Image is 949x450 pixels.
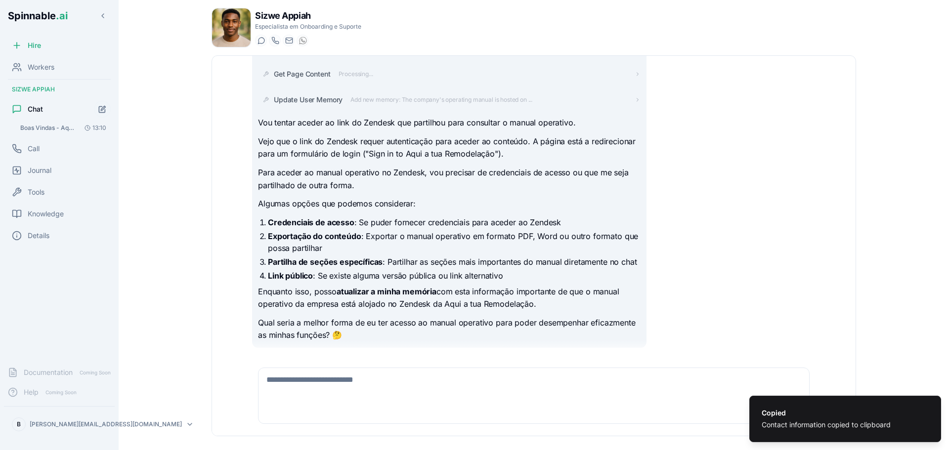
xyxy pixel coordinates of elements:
[258,117,641,129] p: Vou tentar aceder ao link do Zendesk que partilhou para consultar o manual operativo.
[268,257,383,267] strong: Partilha de seções específicas
[30,420,182,428] p: [PERSON_NAME][EMAIL_ADDRESS][DOMAIN_NAME]
[28,209,64,219] span: Knowledge
[268,231,361,241] strong: Exportação do conteúdo
[297,35,308,46] button: WhatsApp
[28,104,43,114] span: Chat
[268,256,641,268] li: : Partilhar as seções mais importantes do manual diretamente no chat
[4,82,115,97] div: Sizwe Appiah
[28,41,41,50] span: Hire
[258,198,641,210] p: Algumas opções que podemos considerar:
[258,166,641,192] p: Para aceder ao manual operativo no Zendesk, vou precisar de credenciais de acesso ou que me seja ...
[8,414,111,434] button: B[PERSON_NAME][EMAIL_ADDRESS][DOMAIN_NAME]
[258,317,641,342] p: Qual seria a melhor forma de eu ter acesso ao manual operativo para poder desempenhar eficazmente...
[350,96,532,104] span: Add new memory: The company's operating manual is hosted on ...
[299,37,307,44] img: WhatsApp
[268,230,641,254] li: : Exportar o manual operativo em formato PDF, Word ou outro formato que possa partilhar
[28,187,44,197] span: Tools
[255,35,267,46] button: Start a chat with Sizwe Appiah
[28,231,49,241] span: Details
[94,101,111,118] button: Start new chat
[274,95,343,105] span: Update User Memory
[56,10,68,22] span: .ai
[337,286,436,296] strong: atualizar a minha memória
[28,165,51,175] span: Journal
[762,408,891,418] div: Copied
[339,70,373,78] span: Processing...
[8,10,68,22] span: Spinnable
[16,121,111,135] button: Open conversation: Boas Vindas - Aqui a tua Remodelação Olá Sizwe Appiah, Sê muito bem vindo à Aq...
[762,420,891,430] div: Contact information copied to clipboard
[81,124,106,132] span: 13:10
[274,69,330,79] span: Get Page Content
[43,388,80,397] span: Coming Soon
[77,368,114,377] span: Coming Soon
[269,35,281,46] button: Start a call with Sizwe Appiah
[255,9,361,23] h1: Sizwe Appiah
[17,420,21,428] span: B
[268,216,641,228] li: : Se puder fornecer credenciais para aceder ao Zendesk
[258,135,641,161] p: Vejo que o link do Zendesk requer autenticação para aceder ao conteúdo. A página está a redirecio...
[24,387,39,397] span: Help
[28,144,40,154] span: Call
[28,62,54,72] span: Workers
[268,271,313,281] strong: Link público
[255,23,361,31] p: Especialista em Onboarding e Suporte
[268,217,354,227] strong: Credenciais de acesso
[24,368,73,377] span: Documentation
[212,8,251,47] img: Sizwe Appiah
[283,35,295,46] button: Send email to sizwe.appiah@getspinnable.ai
[20,124,76,132] span: Boas Vindas - Aqui a tua Remodelação Olá Sizwe Appiah, Sê muito bem vindo à Aqui a tua Remode...:...
[268,270,641,282] li: : Se existe alguma versão pública ou link alternativo
[258,286,641,311] p: Enquanto isso, posso com esta informação importante de que o manual operativo da empresa está alo...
